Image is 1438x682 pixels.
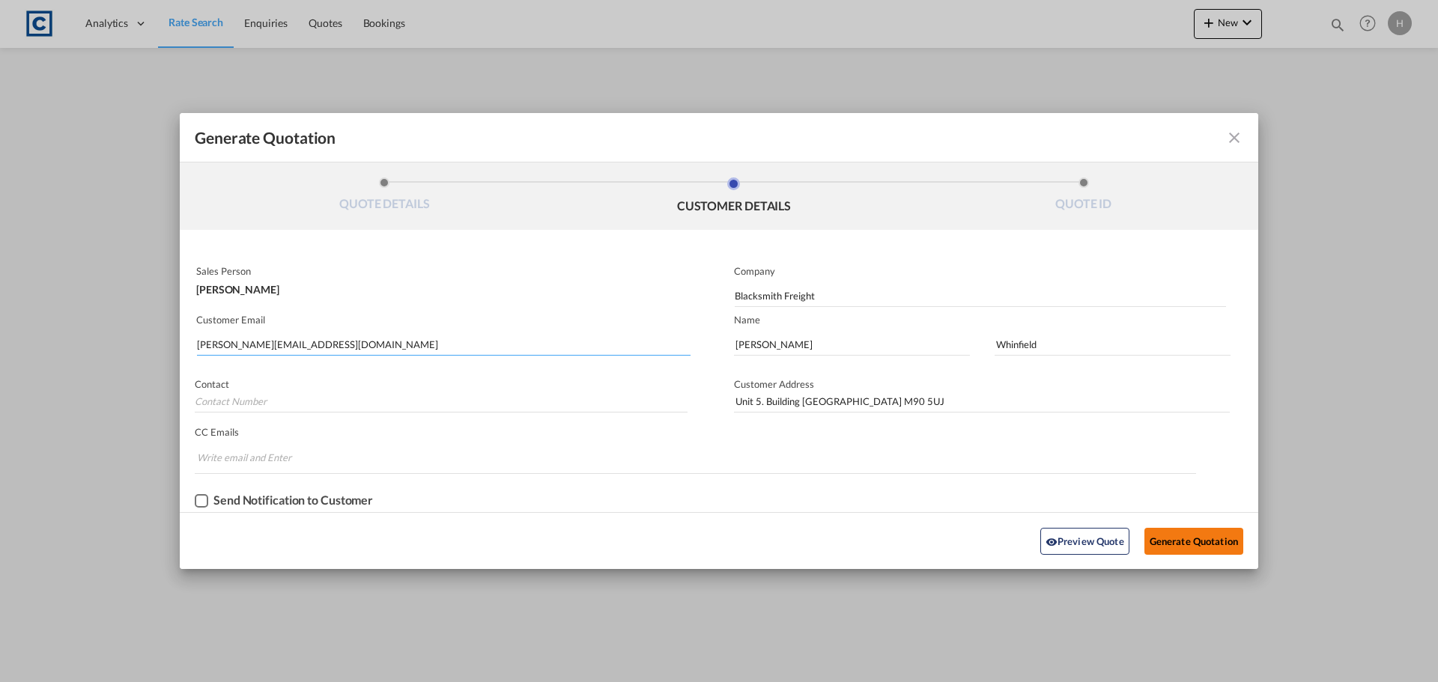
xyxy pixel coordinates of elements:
input: Customer Address [734,390,1230,412]
span: Generate Quotation [195,128,336,147]
li: CUSTOMER DETAILS [559,177,909,218]
p: Company [734,265,1226,277]
button: Generate Quotation [1144,528,1243,555]
input: Chips input. [197,445,309,469]
md-dialog: Generate QuotationQUOTE ... [180,113,1258,569]
md-checkbox: Checkbox No Ink [195,493,373,508]
div: [PERSON_NAME] [196,277,688,295]
div: Send Notification to Customer [213,493,373,507]
li: QUOTE DETAILS [210,177,559,218]
button: icon-eyePreview Quote [1040,528,1129,555]
input: First Name [734,333,970,356]
input: Company Name [735,284,1226,307]
p: Contact [195,378,688,390]
span: Customer Address [734,378,814,390]
p: CC Emails [195,426,1196,438]
input: Last Name [995,333,1231,356]
p: Name [734,314,1258,326]
input: Contact Number [195,390,688,412]
p: Sales Person [196,265,688,277]
md-icon: icon-close fg-AAA8AD cursor m-0 [1225,129,1243,147]
md-icon: icon-eye [1046,536,1058,548]
p: Customer Email [196,314,691,326]
input: Search by Customer Name/Email Id/Company [197,333,691,356]
li: QUOTE ID [908,177,1258,218]
md-chips-wrap: Chips container. Enter the text area, then type text, and press enter to add a chip. [195,444,1196,473]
